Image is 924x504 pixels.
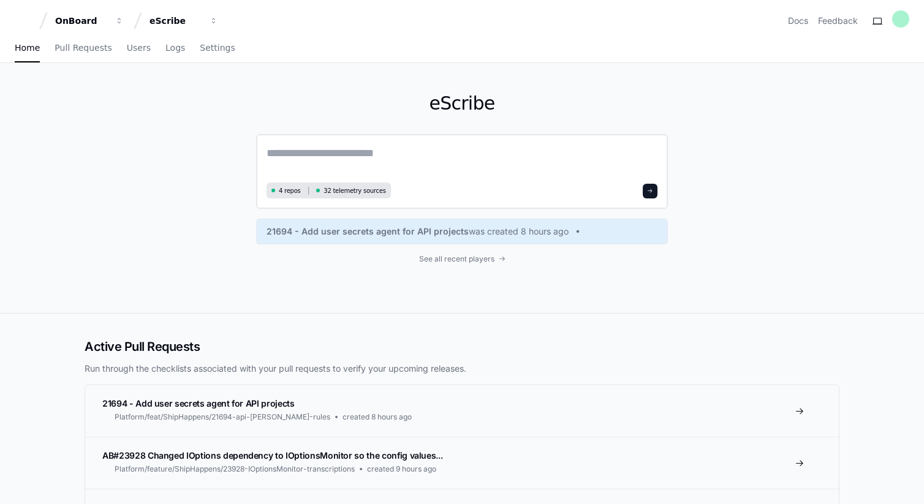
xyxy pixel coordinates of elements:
button: OnBoard [50,10,129,32]
h1: eScribe [256,92,668,115]
span: 32 telemetry sources [324,186,385,195]
a: 21694 - Add user secrets agent for API projectswas created 8 hours ago [267,225,657,238]
span: created 9 hours ago [367,464,436,474]
span: Pull Requests [55,44,112,51]
span: 21694 - Add user secrets agent for API projects [267,225,469,238]
a: Home [15,34,40,62]
span: created 8 hours ago [343,412,412,422]
span: 21694 - Add user secrets agent for API projects [102,398,295,408]
p: Run through the checklists associated with your pull requests to verify your upcoming releases. [85,363,839,375]
span: AB#23928 Changed IOptions dependency to IOptionsMonitor so the config values... [102,450,442,461]
span: Users [127,44,151,51]
span: 4 repos [279,186,301,195]
a: Docs [788,15,808,27]
span: Home [15,44,40,51]
span: Logs [165,44,185,51]
a: Settings [200,34,235,62]
a: Logs [165,34,185,62]
span: Settings [200,44,235,51]
a: 21694 - Add user secrets agent for API projectsPlatform/feat/ShipHappens/21694-api-[PERSON_NAME]-... [85,385,839,437]
a: AB#23928 Changed IOptions dependency to IOptionsMonitor so the config values...Platform/feature/S... [85,437,839,489]
div: eScribe [150,15,202,27]
span: Platform/feature/ShipHappens/23928-IOptionsMonitor-transcriptions [115,464,355,474]
span: was created 8 hours ago [469,225,569,238]
a: See all recent players [256,254,668,264]
span: See all recent players [419,254,494,264]
button: eScribe [145,10,223,32]
h2: Active Pull Requests [85,338,839,355]
a: Users [127,34,151,62]
span: Platform/feat/ShipHappens/21694-api-[PERSON_NAME]-rules [115,412,330,422]
button: Feedback [818,15,858,27]
div: OnBoard [55,15,108,27]
a: Pull Requests [55,34,112,62]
